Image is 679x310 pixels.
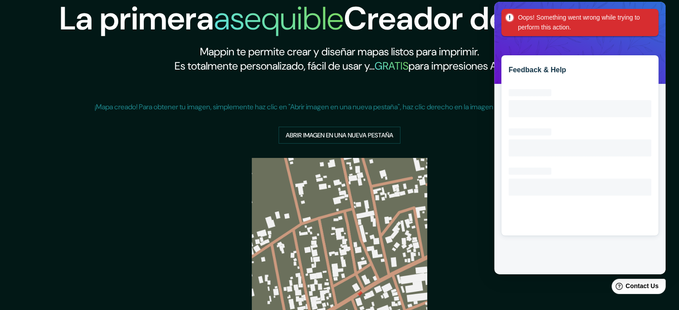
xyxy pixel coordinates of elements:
[95,102,585,112] font: ¡Mapa creado! Para obtener tu imagen, simplemente haz clic en "Abrir imagen en una nueva pestaña"...
[408,59,505,73] font: para impresiones A4.
[600,275,669,300] iframe: Help widget launcher
[175,59,375,73] font: Es totalmente personalizado, fácil de usar y...
[279,127,400,144] a: Abrir imagen en una nueva pestaña
[286,131,393,139] font: Abrir imagen en una nueva pestaña
[494,2,666,274] iframe: Help widget
[200,45,479,58] font: Mappin te permite crear y diseñar mapas listos para imprimir.
[375,59,408,73] font: GRATIS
